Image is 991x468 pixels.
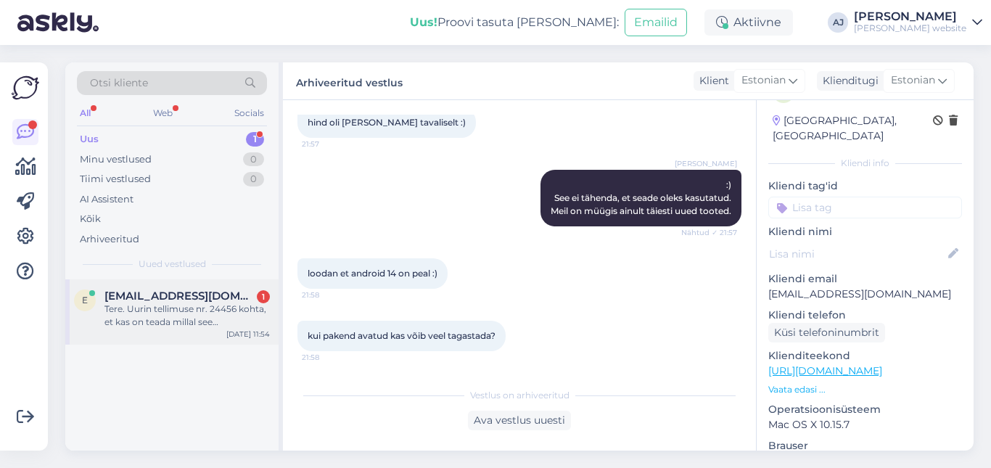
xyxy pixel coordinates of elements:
div: Arhiveeritud [80,232,139,247]
b: Uus! [410,15,437,29]
div: AI Assistent [80,192,133,207]
div: [DATE] 11:54 [226,329,270,340]
p: Kliendi tag'id [768,178,962,194]
div: Tiimi vestlused [80,172,151,186]
div: Uus [80,132,99,147]
div: 1 [257,290,270,303]
span: Estonian [741,73,786,89]
span: 21:58 [302,290,356,300]
div: All [77,104,94,123]
div: Socials [231,104,267,123]
div: Klient [694,73,729,89]
div: Kõik [80,212,101,226]
input: Lisa nimi [769,246,945,262]
a: [PERSON_NAME][PERSON_NAME] website [854,11,982,34]
span: Nähtud ✓ 21:57 [681,227,737,238]
span: :) See ei tähenda, et seade oleks kasutatud. Meil on müügis ainult täiesti uued tooted. [551,179,731,216]
button: Emailid [625,9,687,36]
span: hind oli [PERSON_NAME] tavaliselt :) [308,117,466,128]
div: Ava vestlus uuesti [468,411,571,430]
p: Kliendi telefon [768,308,962,323]
span: [PERSON_NAME] [675,158,737,169]
div: 0 [243,172,264,186]
p: Vaata edasi ... [768,383,962,396]
p: Mac OS X 10.15.7 [768,417,962,432]
div: Web [150,104,176,123]
p: Kliendi email [768,271,962,287]
span: loodan et android 14 on peal :) [308,268,437,279]
div: Aktiivne [704,9,793,36]
div: 1 [246,132,264,147]
a: [URL][DOMAIN_NAME] [768,364,882,377]
span: Uued vestlused [139,258,206,271]
div: Küsi telefoninumbrit [768,323,885,342]
span: Otsi kliente [90,75,148,91]
div: Klienditugi [817,73,879,89]
img: Askly Logo [12,74,39,102]
span: eignart.onkel@gmail.com [104,290,255,303]
div: Kliendi info [768,157,962,170]
input: Lisa tag [768,197,962,218]
div: AJ [828,12,848,33]
span: e [82,295,88,305]
p: Kliendi nimi [768,224,962,239]
div: Proovi tasuta [PERSON_NAME]: [410,14,619,31]
div: [GEOGRAPHIC_DATA], [GEOGRAPHIC_DATA] [773,113,933,144]
span: 21:58 [302,352,356,363]
p: Brauser [768,438,962,453]
span: kui pakend avatud kas võib veel tagastada? [308,330,495,341]
span: 21:57 [302,139,356,149]
div: Minu vestlused [80,152,152,167]
div: [PERSON_NAME] website [854,22,966,34]
div: Tere. Uurin tellimuse nr. 24456 kohta, et kas on teada millal see [PERSON_NAME] võiks jõuda. 7 tö... [104,303,270,329]
label: Arhiveeritud vestlus [296,71,403,91]
p: [EMAIL_ADDRESS][DOMAIN_NAME] [768,287,962,302]
p: Operatsioonisüsteem [768,402,962,417]
div: [PERSON_NAME] [854,11,966,22]
p: Klienditeekond [768,348,962,364]
span: Estonian [891,73,935,89]
span: Vestlus on arhiveeritud [470,389,569,402]
div: 0 [243,152,264,167]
